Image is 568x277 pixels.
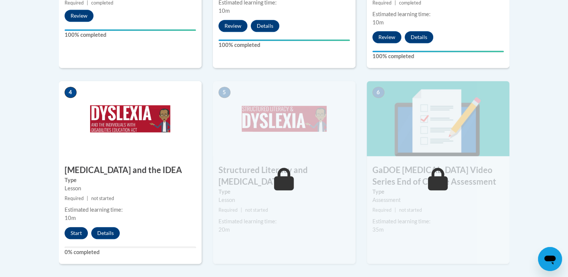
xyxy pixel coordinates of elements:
[372,52,504,60] label: 100% completed
[372,207,392,213] span: Required
[65,87,77,98] span: 4
[65,248,196,256] label: 0% completed
[65,215,76,221] span: 10m
[59,164,202,176] h3: [MEDICAL_DATA] and the IDEA
[241,207,242,213] span: |
[91,196,114,201] span: not started
[405,31,433,43] button: Details
[59,81,202,156] img: Course Image
[395,207,396,213] span: |
[65,176,196,184] label: Type
[372,226,384,233] span: 35m
[65,196,84,201] span: Required
[218,207,238,213] span: Required
[372,19,384,26] span: 10m
[367,81,509,156] img: Course Image
[65,31,196,39] label: 100% completed
[218,20,247,32] button: Review
[245,207,268,213] span: not started
[372,217,504,226] div: Estimated learning time:
[87,196,88,201] span: |
[65,227,88,239] button: Start
[218,196,350,204] div: Lesson
[218,39,350,41] div: Your progress
[218,8,230,14] span: 10m
[65,10,93,22] button: Review
[372,188,504,196] label: Type
[65,184,196,193] div: Lesson
[213,81,356,156] img: Course Image
[372,31,401,43] button: Review
[213,164,356,188] h3: Structured Literacy and [MEDICAL_DATA]
[91,227,120,239] button: Details
[367,164,509,188] h3: GaDOE [MEDICAL_DATA] Video Series End of Course Assessment
[218,41,350,49] label: 100% completed
[65,206,196,214] div: Estimated learning time:
[538,247,562,271] iframe: Button to launch messaging window
[218,226,230,233] span: 20m
[218,188,350,196] label: Type
[372,196,504,204] div: Assessment
[65,29,196,31] div: Your progress
[218,87,231,98] span: 5
[399,207,422,213] span: not started
[251,20,279,32] button: Details
[372,51,504,52] div: Your progress
[372,10,504,18] div: Estimated learning time:
[218,217,350,226] div: Estimated learning time:
[372,87,384,98] span: 6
